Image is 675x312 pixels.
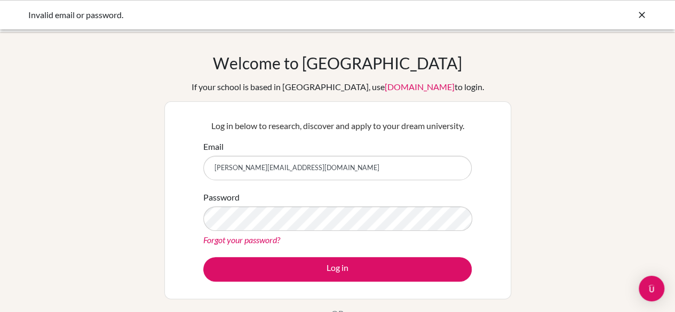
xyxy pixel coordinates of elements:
h1: Welcome to [GEOGRAPHIC_DATA] [213,53,462,73]
a: [DOMAIN_NAME] [385,82,455,92]
div: Open Intercom Messenger [639,276,664,301]
button: Log in [203,257,472,282]
label: Email [203,140,224,153]
div: If your school is based in [GEOGRAPHIC_DATA], use to login. [192,81,484,93]
div: Invalid email or password. [28,9,487,21]
label: Password [203,191,240,204]
p: Log in below to research, discover and apply to your dream university. [203,119,472,132]
a: Forgot your password? [203,235,280,245]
